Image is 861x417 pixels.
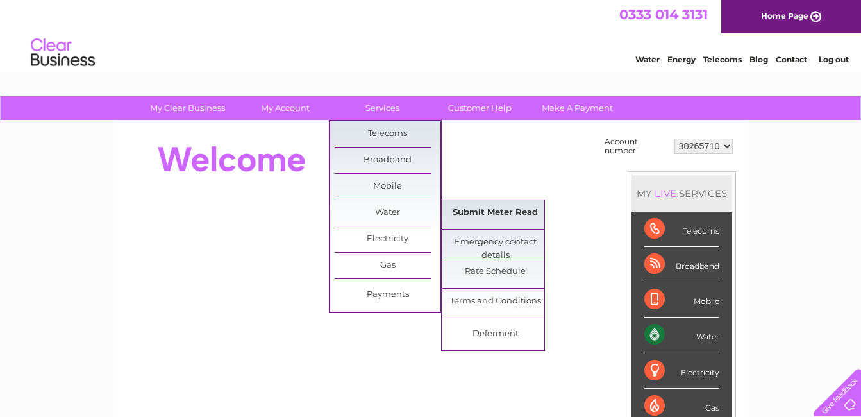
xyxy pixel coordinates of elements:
div: Telecoms [644,212,719,247]
img: logo.png [30,33,96,72]
a: Make A Payment [524,96,630,120]
a: Gas [335,253,440,278]
a: Customer Help [427,96,533,120]
a: My Account [232,96,338,120]
a: Water [335,200,440,226]
a: Submit Meter Read [442,200,548,226]
a: Broadband [335,148,440,173]
div: LIVE [652,187,679,200]
a: Telecoms [703,55,742,64]
a: Terms and Conditions [442,289,548,314]
a: Rate Schedule [442,259,548,285]
a: Electricity [335,226,440,252]
div: Mobile [644,282,719,318]
a: Water [635,55,660,64]
a: Payments [335,282,440,308]
a: Mobile [335,174,440,200]
a: Energy [667,55,696,64]
a: 0333 014 3131 [619,6,708,22]
div: Broadband [644,247,719,282]
div: Water [644,318,719,353]
td: Account number [601,134,671,158]
div: Clear Business is a trading name of Verastar Limited (registered in [GEOGRAPHIC_DATA] No. 3667643... [128,7,734,62]
div: Electricity [644,353,719,389]
a: Telecoms [335,121,440,147]
a: Emergency contact details [442,230,548,255]
a: Contact [776,55,807,64]
a: Deferment [442,321,548,347]
a: Blog [749,55,768,64]
a: Log out [819,55,849,64]
div: MY SERVICES [631,175,732,212]
a: Services [330,96,435,120]
a: My Clear Business [135,96,240,120]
